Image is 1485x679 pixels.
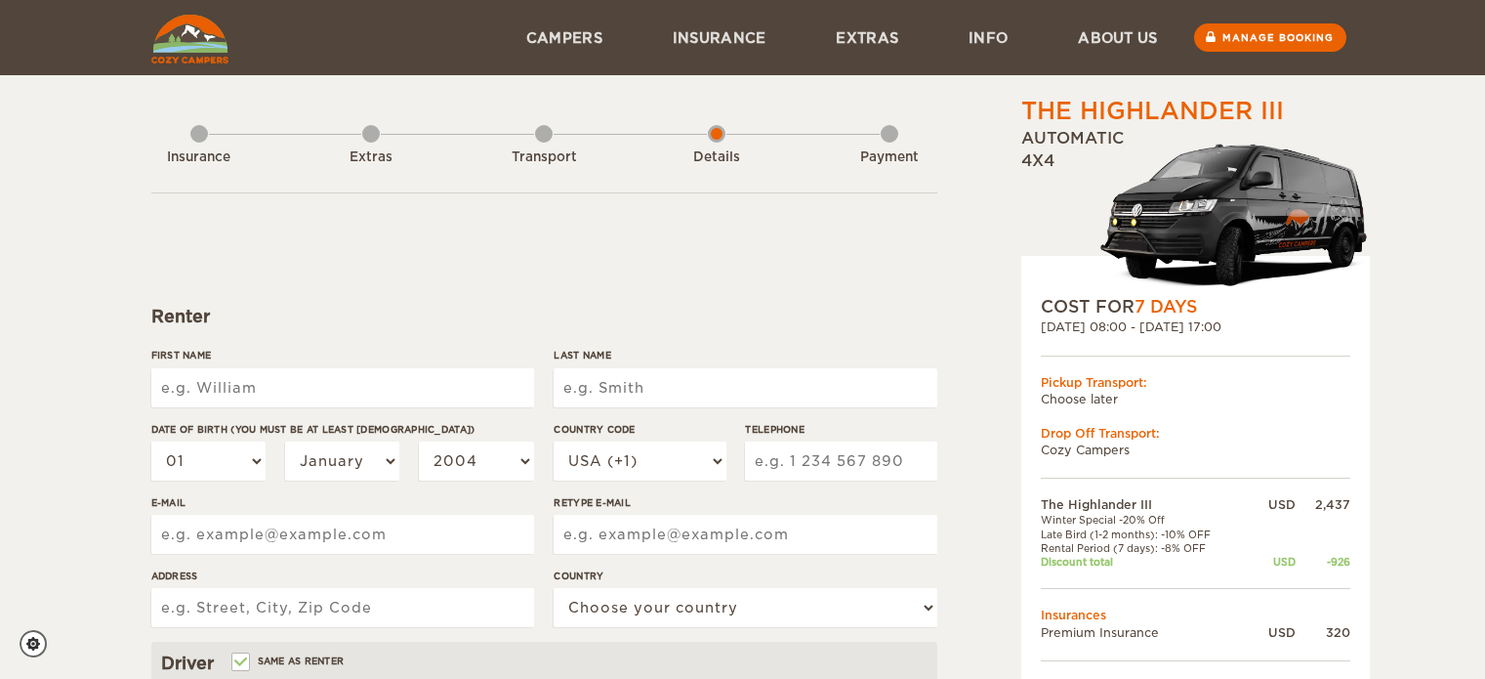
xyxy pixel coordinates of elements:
input: e.g. example@example.com [151,515,534,554]
div: [DATE] 08:00 - [DATE] 17:00 [1041,318,1350,335]
a: Manage booking [1194,23,1346,52]
label: Telephone [745,422,936,437]
a: Cookie settings [20,630,60,658]
td: The Highlander III [1041,496,1250,513]
div: Extras [317,149,425,167]
td: Rental Period (7 days): -8% OFF [1041,541,1250,555]
input: e.g. William [151,368,534,407]
div: -926 [1296,555,1350,569]
div: USD [1249,624,1295,641]
td: Cozy Campers [1041,442,1350,458]
input: e.g. Smith [554,368,936,407]
div: Details [663,149,770,167]
label: Last Name [554,348,936,362]
div: 320 [1296,624,1350,641]
div: Automatic 4x4 [1021,128,1370,295]
label: E-mail [151,495,534,510]
label: Retype E-mail [554,495,936,510]
td: Discount total [1041,555,1250,569]
div: Drop Off Transport: [1041,425,1350,442]
label: Country [554,569,936,583]
label: Same as renter [233,652,345,670]
td: Winter Special -20% Off [1041,513,1250,527]
label: First Name [151,348,534,362]
input: e.g. example@example.com [554,515,936,554]
td: Choose later [1041,391,1350,407]
input: e.g. 1 234 567 890 [745,442,936,481]
div: Payment [836,149,943,167]
td: Late Bird (1-2 months): -10% OFF [1041,528,1250,541]
div: Pickup Transport: [1041,374,1350,391]
div: 2,437 [1296,496,1350,513]
label: Date of birth (You must be at least [DEMOGRAPHIC_DATA]) [151,422,534,437]
td: Premium Insurance [1041,624,1250,641]
div: USD [1249,555,1295,569]
div: The Highlander III [1021,95,1284,128]
div: Transport [490,149,598,167]
span: 7 Days [1134,297,1197,317]
div: Insurance [145,149,253,167]
label: Address [151,569,534,583]
input: e.g. Street, City, Zip Code [151,588,534,627]
img: Cozy Campers [151,15,228,64]
div: COST FOR [1041,295,1350,318]
input: Same as renter [233,658,246,670]
div: Driver [161,652,928,675]
div: Renter [151,305,937,328]
div: USD [1249,496,1295,513]
td: Insurances [1041,607,1350,623]
label: Country Code [554,422,725,437]
img: stor-langur-4.png [1099,134,1370,295]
